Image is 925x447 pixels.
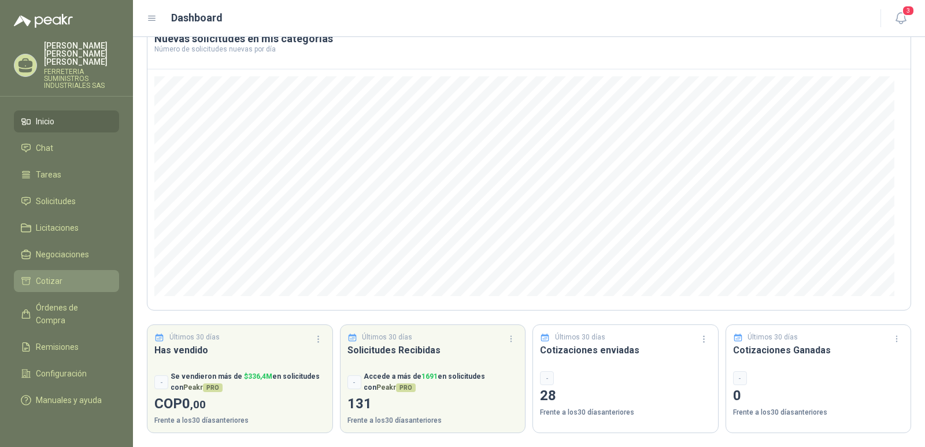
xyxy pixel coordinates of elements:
[154,393,325,415] p: COP
[190,398,206,411] span: ,00
[347,415,519,426] p: Frente a los 30 días anteriores
[14,297,119,331] a: Órdenes de Compra
[14,14,73,28] img: Logo peakr
[890,8,911,29] button: 3
[540,371,554,385] div: -
[748,332,798,343] p: Últimos 30 días
[364,371,519,393] p: Accede a más de en solicitudes con
[244,372,272,380] span: $ 336,4M
[14,389,119,411] a: Manuales y ayuda
[14,363,119,385] a: Configuración
[203,383,223,392] span: PRO
[347,393,519,415] p: 131
[14,217,119,239] a: Licitaciones
[36,115,54,128] span: Inicio
[36,195,76,208] span: Solicitudes
[14,137,119,159] a: Chat
[733,343,904,357] h3: Cotizaciones Ganadas
[154,415,325,426] p: Frente a los 30 días anteriores
[36,394,102,407] span: Manuales y ayuda
[171,10,223,26] h1: Dashboard
[36,142,53,154] span: Chat
[555,332,605,343] p: Últimos 30 días
[44,68,119,89] p: FERRETERIA SUMINISTROS INDUSTRIALES SAS
[36,341,79,353] span: Remisiones
[14,336,119,358] a: Remisiones
[182,396,206,412] span: 0
[14,243,119,265] a: Negociaciones
[154,343,325,357] h3: Has vendido
[36,275,62,287] span: Cotizar
[154,46,904,53] p: Número de solicitudes nuevas por día
[733,385,904,407] p: 0
[154,375,168,389] div: -
[14,190,119,212] a: Solicitudes
[362,332,412,343] p: Últimos 30 días
[14,270,119,292] a: Cotizar
[169,332,220,343] p: Últimos 30 días
[902,5,915,16] span: 3
[44,42,119,66] p: [PERSON_NAME] [PERSON_NAME] [PERSON_NAME]
[36,168,61,181] span: Tareas
[36,301,108,327] span: Órdenes de Compra
[347,375,361,389] div: -
[14,164,119,186] a: Tareas
[36,367,87,380] span: Configuración
[347,343,519,357] h3: Solicitudes Recibidas
[171,371,325,393] p: Se vendieron más de en solicitudes con
[36,248,89,261] span: Negociaciones
[733,371,747,385] div: -
[540,385,711,407] p: 28
[154,32,904,46] h3: Nuevas solicitudes en mis categorías
[183,383,223,391] span: Peakr
[14,110,119,132] a: Inicio
[540,343,711,357] h3: Cotizaciones enviadas
[376,383,416,391] span: Peakr
[396,383,416,392] span: PRO
[421,372,438,380] span: 1691
[540,407,711,418] p: Frente a los 30 días anteriores
[733,407,904,418] p: Frente a los 30 días anteriores
[36,221,79,234] span: Licitaciones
